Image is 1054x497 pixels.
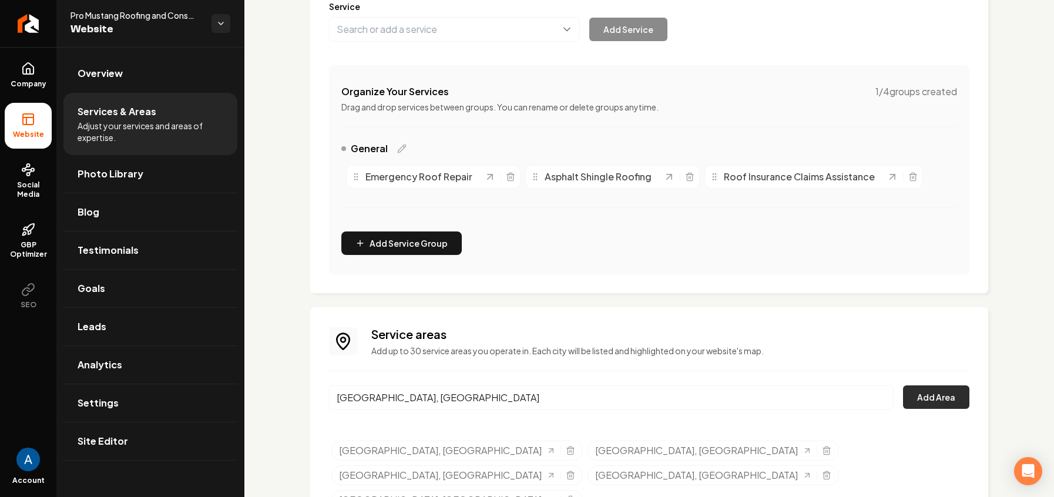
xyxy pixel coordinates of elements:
[339,444,556,458] a: [GEOGRAPHIC_DATA], [GEOGRAPHIC_DATA]
[545,170,652,184] span: Asphalt Shingle Roofing
[710,170,887,184] div: Roof Insurance Claims Assistance
[16,448,40,471] img: Andrew Magana
[595,468,812,482] a: [GEOGRAPHIC_DATA], [GEOGRAPHIC_DATA]
[78,396,119,410] span: Settings
[5,240,52,259] span: GBP Optimizer
[5,153,52,209] a: Social Media
[5,273,52,319] button: SEO
[5,52,52,98] a: Company
[351,142,388,156] span: General
[341,85,449,99] h4: Organize Your Services
[341,101,957,113] p: Drag and drop services between groups. You can rename or delete groups anytime.
[18,14,39,33] img: Rebolt Logo
[531,170,663,184] div: Asphalt Shingle Roofing
[63,384,237,422] a: Settings
[6,79,51,89] span: Company
[5,213,52,268] a: GBP Optimizer
[365,170,472,184] span: Emergency Roof Repair
[63,270,237,307] a: Goals
[78,281,105,295] span: Goals
[16,300,41,310] span: SEO
[595,444,798,458] span: [GEOGRAPHIC_DATA], [GEOGRAPHIC_DATA]
[78,320,106,334] span: Leads
[595,468,798,482] span: [GEOGRAPHIC_DATA], [GEOGRAPHIC_DATA]
[1014,457,1042,485] div: Open Intercom Messenger
[63,55,237,92] a: Overview
[78,434,128,448] span: Site Editor
[903,385,969,409] button: Add Area
[12,476,45,485] span: Account
[78,105,156,119] span: Services & Areas
[371,326,969,342] h3: Service areas
[339,444,542,458] span: [GEOGRAPHIC_DATA], [GEOGRAPHIC_DATA]
[63,193,237,231] a: Blog
[78,66,123,80] span: Overview
[63,422,237,460] a: Site Editor
[351,170,484,184] div: Emergency Roof Repair
[63,231,237,269] a: Testimonials
[71,9,202,21] span: Pro Mustang Roofing and Construction LLC
[78,205,99,219] span: Blog
[78,358,122,372] span: Analytics
[339,468,556,482] a: [GEOGRAPHIC_DATA], [GEOGRAPHIC_DATA]
[16,448,40,471] button: Open user button
[724,170,875,184] span: Roof Insurance Claims Assistance
[339,468,542,482] span: [GEOGRAPHIC_DATA], [GEOGRAPHIC_DATA]
[329,385,894,410] input: Search for a city, county, or neighborhood...
[8,130,49,139] span: Website
[71,21,202,38] span: Website
[63,346,237,384] a: Analytics
[78,167,143,181] span: Photo Library
[63,308,237,345] a: Leads
[371,345,969,357] p: Add up to 30 service areas you operate in. Each city will be listed and highlighted on your websi...
[63,155,237,193] a: Photo Library
[341,231,462,255] button: Add Service Group
[5,180,52,199] span: Social Media
[875,85,957,99] span: 1 / 4 groups created
[329,1,969,12] label: Service
[595,444,812,458] a: [GEOGRAPHIC_DATA], [GEOGRAPHIC_DATA]
[78,243,139,257] span: Testimonials
[78,120,223,143] span: Adjust your services and areas of expertise.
